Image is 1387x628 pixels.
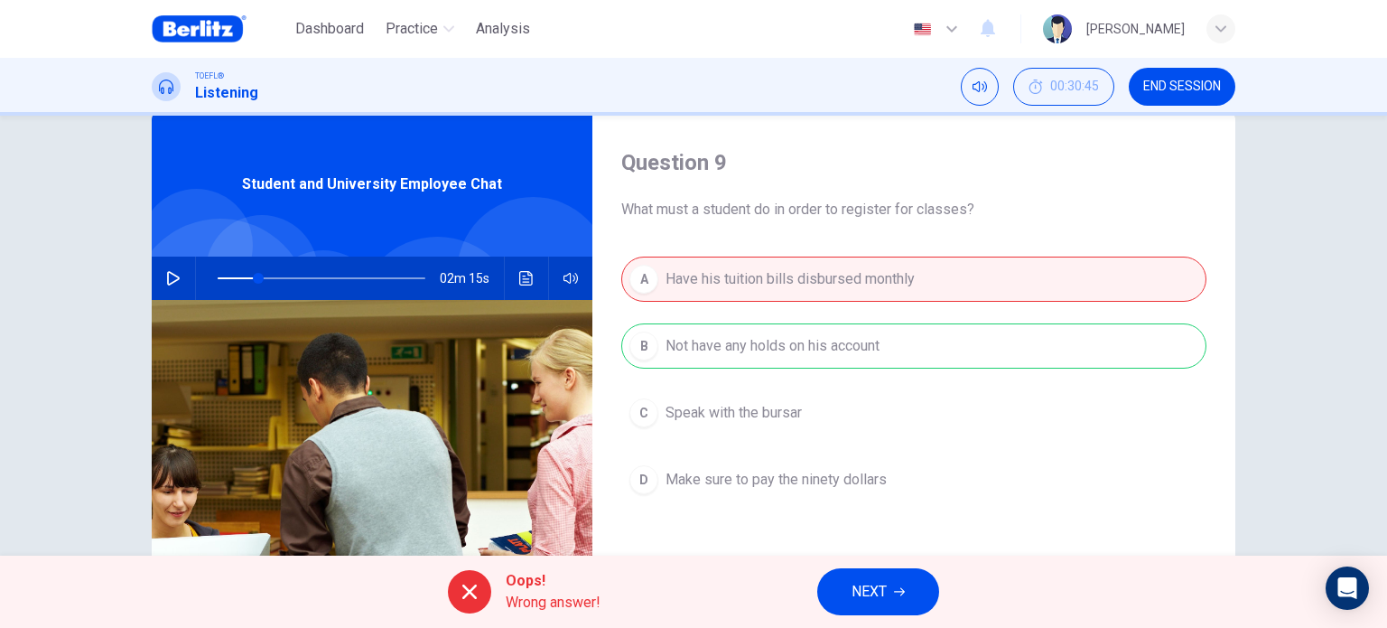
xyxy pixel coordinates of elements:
span: 02m 15s [440,257,504,300]
h4: Question 9 [621,148,1206,177]
span: Practice [386,18,438,40]
div: [PERSON_NAME] [1086,18,1185,40]
img: Berlitz Brasil logo [152,11,247,47]
span: 00:30:45 [1050,80,1099,94]
button: Dashboard [288,13,371,45]
span: Student and University Employee Chat [242,173,502,195]
h1: Listening [195,82,258,104]
span: END SESSION [1143,80,1221,94]
span: Wrong answer! [506,592,600,614]
button: 00:30:45 [1013,68,1114,106]
span: What must a student do in order to register for classes? [621,199,1206,220]
span: Oops! [506,570,600,592]
button: Practice [378,13,461,45]
div: Open Intercom Messenger [1326,567,1369,610]
div: Mute [961,68,999,106]
button: Analysis [469,13,537,45]
span: Dashboard [295,18,364,40]
img: en [911,23,934,36]
span: TOEFL® [195,70,224,82]
img: Profile picture [1043,14,1072,43]
button: Click to see the audio transcription [512,257,541,300]
span: NEXT [852,579,887,605]
a: Berlitz Brasil logo [152,11,288,47]
button: NEXT [817,568,939,615]
button: END SESSION [1129,68,1235,106]
span: Analysis [476,18,530,40]
div: Hide [1013,68,1114,106]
